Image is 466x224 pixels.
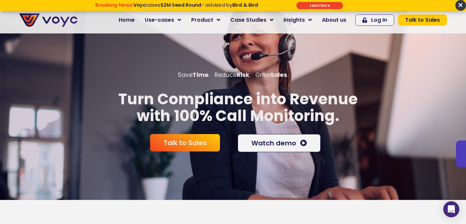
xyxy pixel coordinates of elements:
[238,134,321,152] a: Watch demo
[283,16,305,24] span: Insights
[140,13,186,27] a: Use-cases
[297,2,343,9] div: Submit
[371,17,387,23] span: Log In
[232,2,258,8] strong: Bird & Bird
[163,139,207,146] span: Talk to Sales
[114,13,140,27] a: Home
[225,13,278,27] a: Case Studies
[95,2,133,8] strong: Breaking News:
[71,2,283,14] div: Breaking News: Voyc raises $2M Seed Round - advised by Bird & Bird
[237,71,249,79] b: Risk
[317,13,351,27] a: About us
[186,13,225,27] a: Product
[405,17,440,23] span: Talk to Sales
[278,13,317,27] a: Insights
[145,16,174,24] span: Use-cases
[230,16,266,24] span: Case Studies
[160,2,202,8] strong: $2M Seed Round
[193,71,209,79] b: Time
[150,134,220,151] a: Talk to Sales
[133,2,258,8] span: raises - advised by
[133,2,146,8] strong: Voyc
[251,140,296,146] span: Watch demo
[191,16,213,24] span: Product
[19,13,78,27] img: voyc-full-logo
[355,14,394,26] a: Log In
[119,16,135,24] span: Home
[398,14,447,26] a: Talk to Sales
[443,201,459,217] div: Open Intercom Messenger
[322,16,346,24] span: About us
[270,71,287,79] b: Sales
